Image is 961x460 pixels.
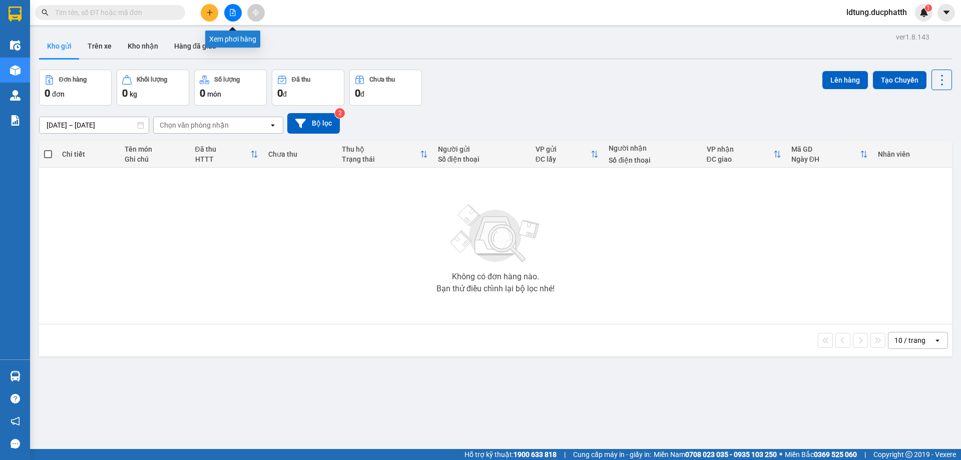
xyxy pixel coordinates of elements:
[609,156,696,164] div: Số điện thoại
[39,34,80,58] button: Kho gửi
[277,87,283,99] span: 0
[125,145,185,153] div: Tên món
[894,335,925,345] div: 10 / trang
[62,150,114,158] div: Chi tiết
[438,155,526,163] div: Số điện thoại
[878,150,947,158] div: Nhân viên
[10,371,21,381] img: warehouse-icon
[707,145,773,153] div: VP nhận
[206,9,213,16] span: plus
[360,90,364,98] span: đ
[445,199,546,269] img: svg+xml;base64,PHN2ZyBjbGFzcz0ibGlzdC1wbHVnX19zdmciIHhtbG5zPSJodHRwOi8vd3d3LnczLm9yZy8yMDAwL3N2Zy...
[896,32,929,43] div: ver 1.8.143
[195,155,251,163] div: HTTT
[214,76,240,83] div: Số lượng
[40,117,149,133] input: Select a date range.
[11,394,20,403] span: question-circle
[349,70,422,106] button: Chưa thu0đ
[342,145,420,153] div: Thu hộ
[919,8,928,17] img: icon-new-feature
[9,7,22,22] img: logo-vxr
[685,450,777,458] strong: 0708 023 035 - 0935 103 250
[283,90,287,98] span: đ
[10,115,21,126] img: solution-icon
[335,108,345,118] sup: 2
[785,449,857,460] span: Miền Bắc
[791,155,860,163] div: Ngày ĐH
[292,76,310,83] div: Đã thu
[514,450,557,458] strong: 1900 633 818
[200,87,205,99] span: 0
[369,76,395,83] div: Chưa thu
[117,70,189,106] button: Khối lượng0kg
[822,71,868,89] button: Lên hàng
[873,71,926,89] button: Tạo Chuyến
[933,336,941,344] svg: open
[229,9,236,16] span: file-add
[59,76,87,83] div: Đơn hàng
[786,141,873,168] th: Toggle SortBy
[609,144,696,152] div: Người nhận
[654,449,777,460] span: Miền Nam
[269,121,277,129] svg: open
[438,145,526,153] div: Người gửi
[224,4,242,22] button: file-add
[39,70,112,106] button: Đơn hàng0đơn
[52,90,65,98] span: đơn
[10,65,21,76] img: warehouse-icon
[925,5,932,12] sup: 1
[452,273,539,281] div: Không có đơn hàng nào.
[42,9,49,16] span: search
[287,113,340,134] button: Bộ lọc
[130,90,137,98] span: kg
[531,141,604,168] th: Toggle SortBy
[464,449,557,460] span: Hỗ trợ kỹ thuật:
[791,145,860,153] div: Mã GD
[195,145,251,153] div: Đã thu
[814,450,857,458] strong: 0369 525 060
[11,416,20,426] span: notification
[252,9,259,16] span: aim
[926,5,930,12] span: 1
[707,155,773,163] div: ĐC giao
[45,87,50,99] span: 0
[937,4,955,22] button: caret-down
[10,90,21,101] img: warehouse-icon
[355,87,360,99] span: 0
[342,155,420,163] div: Trạng thái
[536,145,591,153] div: VP gửi
[779,452,782,456] span: ⚪️
[194,70,267,106] button: Số lượng0món
[201,4,218,22] button: plus
[11,439,20,448] span: message
[190,141,264,168] th: Toggle SortBy
[120,34,166,58] button: Kho nhận
[247,4,265,22] button: aim
[207,90,221,98] span: món
[80,34,120,58] button: Trên xe
[536,155,591,163] div: ĐC lấy
[702,141,786,168] th: Toggle SortBy
[166,34,224,58] button: Hàng đã giao
[272,70,344,106] button: Đã thu0đ
[564,449,566,460] span: |
[573,449,651,460] span: Cung cấp máy in - giấy in:
[160,120,229,130] div: Chọn văn phòng nhận
[55,7,173,18] input: Tìm tên, số ĐT hoặc mã đơn
[337,141,433,168] th: Toggle SortBy
[838,6,915,19] span: ldtung.ducphatth
[942,8,951,17] span: caret-down
[122,87,128,99] span: 0
[137,76,167,83] div: Khối lượng
[10,40,21,51] img: warehouse-icon
[125,155,185,163] div: Ghi chú
[268,150,332,158] div: Chưa thu
[864,449,866,460] span: |
[436,285,555,293] div: Bạn thử điều chỉnh lại bộ lọc nhé!
[905,451,912,458] span: copyright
